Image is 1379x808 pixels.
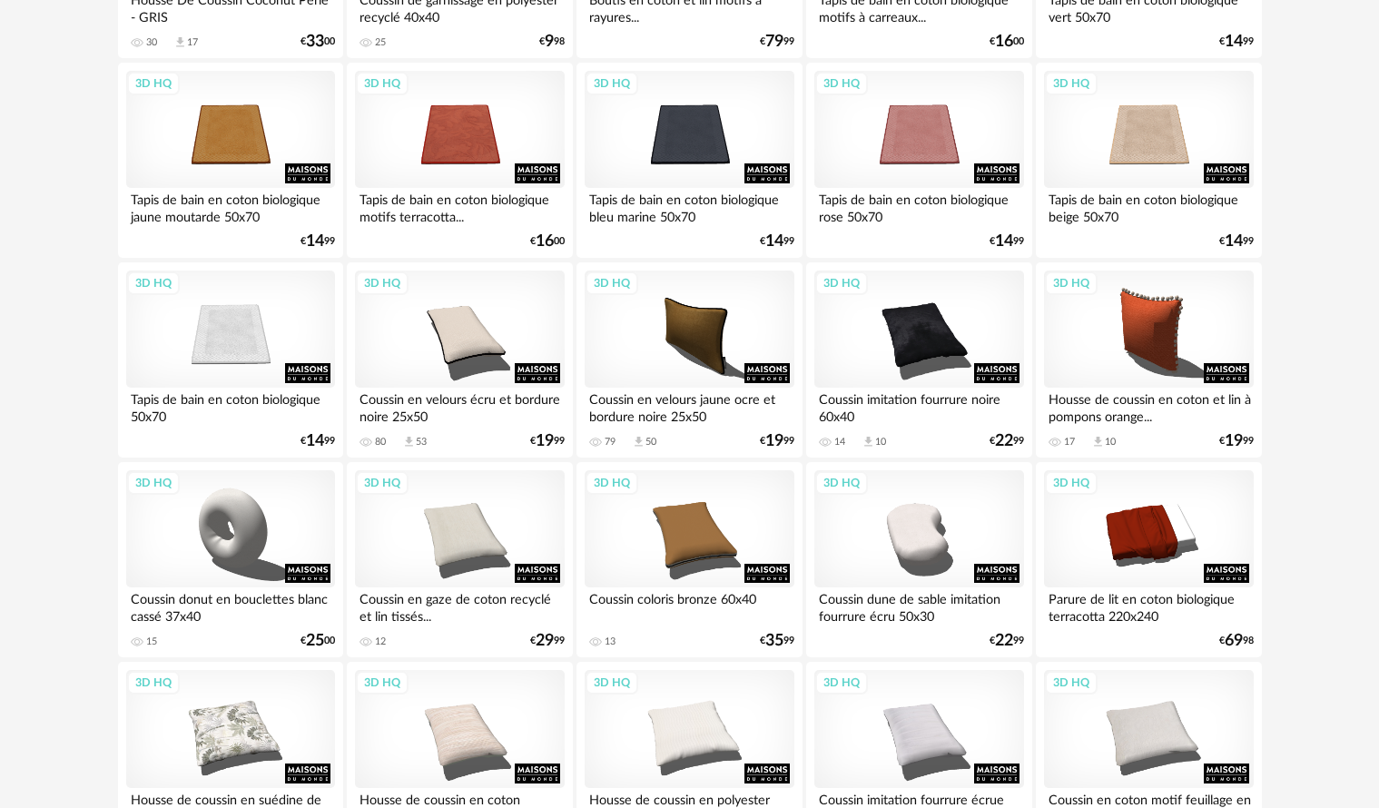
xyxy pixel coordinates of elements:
[814,188,1023,224] div: Tapis de bain en coton biologique rose 50x70
[356,671,409,695] div: 3D HQ
[356,72,409,95] div: 3D HQ
[1064,436,1075,448] div: 17
[536,435,554,448] span: 19
[1219,435,1254,448] div: € 99
[1225,635,1243,647] span: 69
[347,462,572,658] a: 3D HQ Coussin en gaze de coton recyclé et lin tissés... 12 €2999
[118,63,343,259] a: 3D HQ Tapis de bain en coton biologique jaune moutarde 50x70 €1499
[126,388,335,424] div: Tapis de bain en coton biologique 50x70
[347,262,572,458] a: 3D HQ Coussin en velours écru et bordure noire 25x50 80 Download icon 53 €1999
[355,388,564,424] div: Coussin en velours écru et bordure noire 25x50
[536,235,554,248] span: 16
[1045,271,1098,295] div: 3D HQ
[126,188,335,224] div: Tapis de bain en coton biologique jaune moutarde 50x70
[118,262,343,458] a: 3D HQ Tapis de bain en coton biologique 50x70 €1499
[995,635,1013,647] span: 22
[576,462,802,658] a: 3D HQ Coussin coloris bronze 60x40 13 €3599
[586,72,638,95] div: 3D HQ
[765,435,783,448] span: 19
[1045,671,1098,695] div: 3D HQ
[585,587,793,624] div: Coussin coloris bronze 60x40
[146,36,157,49] div: 30
[760,235,794,248] div: € 99
[995,35,1013,48] span: 16
[815,72,868,95] div: 3D HQ
[760,35,794,48] div: € 99
[586,471,638,495] div: 3D HQ
[1219,235,1254,248] div: € 99
[990,35,1024,48] div: € 00
[806,63,1031,259] a: 3D HQ Tapis de bain en coton biologique rose 50x70 €1499
[605,636,616,648] div: 13
[1219,35,1254,48] div: € 99
[173,35,187,49] span: Download icon
[356,471,409,495] div: 3D HQ
[815,471,868,495] div: 3D HQ
[306,435,324,448] span: 14
[862,435,875,448] span: Download icon
[127,72,180,95] div: 3D HQ
[402,435,416,448] span: Download icon
[306,35,324,48] span: 33
[1045,471,1098,495] div: 3D HQ
[118,462,343,658] a: 3D HQ Coussin donut en bouclettes blanc cassé 37x40 15 €2500
[645,436,656,448] div: 50
[375,436,386,448] div: 80
[375,36,386,49] div: 25
[536,635,554,647] span: 29
[806,262,1031,458] a: 3D HQ Coussin imitation fourrure noire 60x40 14 Download icon 10 €2299
[585,388,793,424] div: Coussin en velours jaune ocre et bordure noire 25x50
[576,63,802,259] a: 3D HQ Tapis de bain en coton biologique bleu marine 50x70 €1499
[306,235,324,248] span: 14
[1225,235,1243,248] span: 14
[875,436,886,448] div: 10
[306,635,324,647] span: 25
[300,635,335,647] div: € 00
[127,271,180,295] div: 3D HQ
[760,635,794,647] div: € 99
[1091,435,1105,448] span: Download icon
[995,435,1013,448] span: 22
[605,436,616,448] div: 79
[1225,35,1243,48] span: 14
[834,436,845,448] div: 14
[126,587,335,624] div: Coussin donut en bouclettes blanc cassé 37x40
[990,435,1024,448] div: € 99
[765,235,783,248] span: 14
[127,471,180,495] div: 3D HQ
[576,262,802,458] a: 3D HQ Coussin en velours jaune ocre et bordure noire 25x50 79 Download icon 50 €1999
[1225,435,1243,448] span: 19
[300,35,335,48] div: € 00
[187,36,198,49] div: 17
[760,435,794,448] div: € 99
[765,35,783,48] span: 79
[1044,587,1253,624] div: Parure de lit en coton biologique terracotta 220x240
[814,388,1023,424] div: Coussin imitation fourrure noire 60x40
[1045,72,1098,95] div: 3D HQ
[355,188,564,224] div: Tapis de bain en coton biologique motifs terracotta...
[1044,388,1253,424] div: Housse de coussin en coton et lin à pompons orange...
[356,271,409,295] div: 3D HQ
[347,63,572,259] a: 3D HQ Tapis de bain en coton biologique motifs terracotta... €1600
[585,188,793,224] div: Tapis de bain en coton biologique bleu marine 50x70
[375,636,386,648] div: 12
[146,636,157,648] div: 15
[1036,63,1261,259] a: 3D HQ Tapis de bain en coton biologique beige 50x70 €1499
[815,671,868,695] div: 3D HQ
[530,635,565,647] div: € 99
[990,635,1024,647] div: € 99
[530,435,565,448] div: € 99
[814,587,1023,624] div: Coussin dune de sable imitation fourrure écru 50x30
[127,671,180,695] div: 3D HQ
[632,435,645,448] span: Download icon
[995,235,1013,248] span: 14
[1036,262,1261,458] a: 3D HQ Housse de coussin en coton et lin à pompons orange... 17 Download icon 10 €1999
[300,435,335,448] div: € 99
[586,671,638,695] div: 3D HQ
[545,35,554,48] span: 9
[1044,188,1253,224] div: Tapis de bain en coton biologique beige 50x70
[1105,436,1116,448] div: 10
[530,235,565,248] div: € 00
[815,271,868,295] div: 3D HQ
[765,635,783,647] span: 35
